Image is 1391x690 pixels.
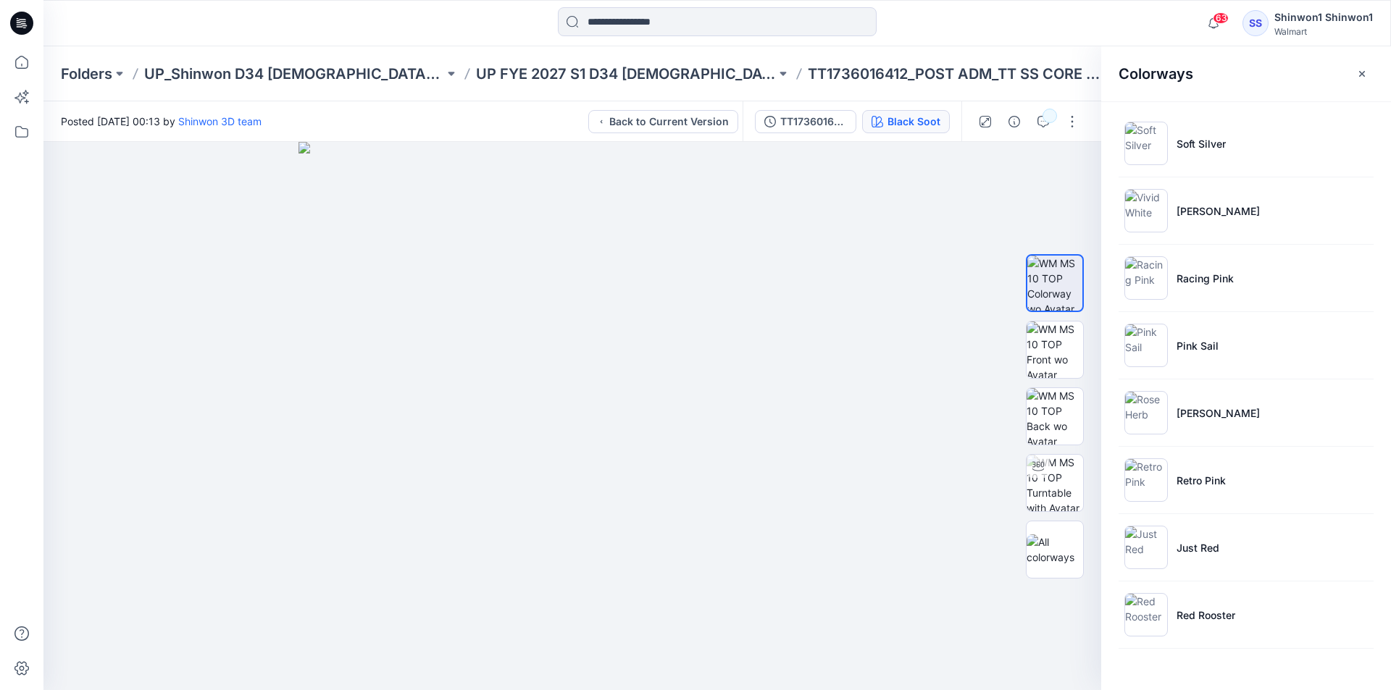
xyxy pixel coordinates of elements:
[1027,455,1083,511] img: WM MS 10 TOP Turntable with Avatar
[1124,324,1168,367] img: Pink Sail
[1177,607,1235,623] p: Red Rooster
[862,110,950,133] button: Black Soot
[298,142,847,690] img: eyJhbGciOiJIUzI1NiIsImtpZCI6IjAiLCJzbHQiOiJzZXMiLCJ0eXAiOiJKV1QifQ.eyJkYXRhIjp7InR5cGUiOiJzdG9yYW...
[1177,203,1260,219] p: [PERSON_NAME]
[1027,388,1083,445] img: WM MS 10 TOP Back wo Avatar
[1124,391,1168,434] img: Rose Herb
[1177,405,1260,421] p: [PERSON_NAME]
[1027,534,1083,565] img: All colorways
[755,110,856,133] button: TT1736016412_ADM_TT SS CORE COTTON CREW TEE
[1274,26,1373,37] div: Walmart
[808,64,1108,84] p: TT1736016412_POST ADM_TT SS CORE CREW TEE
[1177,540,1219,555] p: Just Red
[1124,122,1168,165] img: Soft Silver
[1124,526,1168,569] img: Just Red
[1027,256,1082,311] img: WM MS 10 TOP Colorway wo Avatar
[1177,271,1234,286] p: Racing Pink
[61,114,262,129] span: Posted [DATE] 00:13 by
[1213,12,1229,24] span: 63
[1124,256,1168,300] img: Racing Pink
[476,64,776,84] a: UP FYE 2027 S1 D34 [DEMOGRAPHIC_DATA] Knit Tops
[144,64,444,84] a: UP_Shinwon D34 [DEMOGRAPHIC_DATA] Knit Tops
[61,64,112,84] a: Folders
[1274,9,1373,26] div: Shinwon1 Shinwon1
[1242,10,1269,36] div: SS
[1177,473,1226,488] p: Retro Pink
[1177,136,1226,151] p: Soft Silver
[1124,593,1168,636] img: Red Rooster
[1177,338,1219,353] p: Pink Sail
[1124,189,1168,232] img: Vivid White
[178,115,262,127] a: Shinwon 3D team
[588,110,738,133] button: Back to Current Version
[1003,110,1026,133] button: Details
[1027,321,1083,378] img: WM MS 10 TOP Front wo Avatar
[780,114,847,130] div: TT1736016412_ADM_TT SS CORE COTTON CREW TEE
[887,114,940,130] div: Black Soot
[1124,458,1168,502] img: Retro Pink
[1119,65,1193,83] h2: Colorways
